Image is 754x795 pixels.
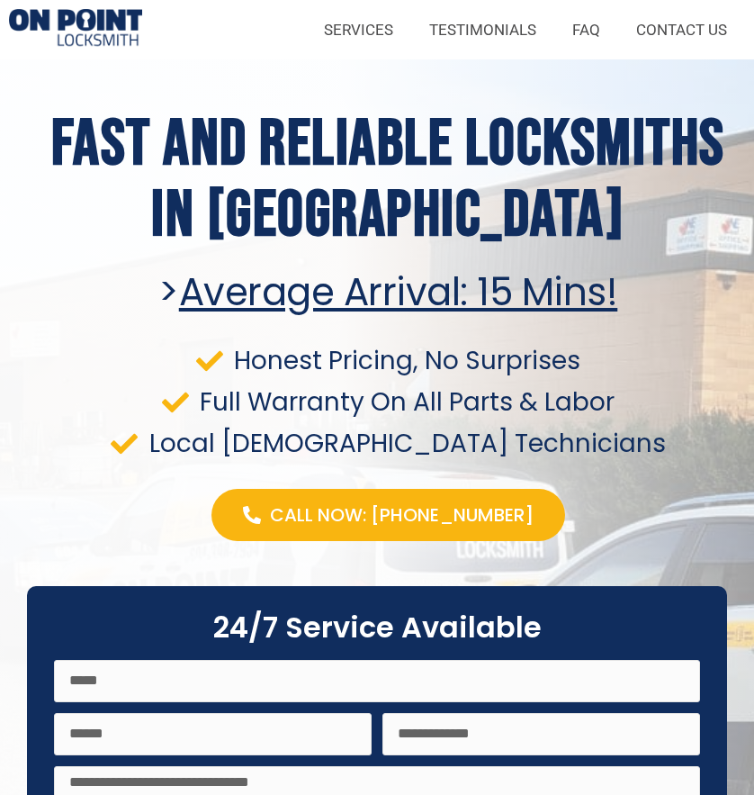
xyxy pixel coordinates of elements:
[270,502,534,528] span: Call Now: [PHONE_NUMBER]
[179,266,618,319] u: Average arrival: 15 Mins!
[554,9,618,50] a: FAQ
[211,489,565,541] a: Call Now: [PHONE_NUMBER]
[618,9,745,50] a: CONTACT US
[229,348,580,373] span: Honest Pricing, No Surprises
[411,9,554,50] a: TESTIMONIALS
[160,9,745,50] nav: Menu
[54,613,700,642] h2: 24/7 Service Available
[31,274,745,312] h2: >
[145,431,666,456] span: Local [DEMOGRAPHIC_DATA] Technicians
[31,109,745,251] h1: Fast and Reliable Locksmiths In [GEOGRAPHIC_DATA]
[9,9,142,50] img: Locksmiths Locations 1
[306,9,411,50] a: SERVICES
[195,390,615,414] span: Full Warranty On All Parts & Labor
